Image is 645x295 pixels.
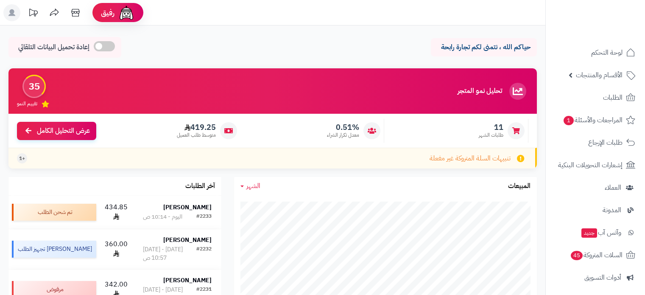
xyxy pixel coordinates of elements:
[551,132,640,153] a: طلبات الإرجاع
[22,4,44,23] a: تحديثات المنصة
[118,4,135,21] img: ai-face.png
[437,42,531,52] p: حياكم الله ، نتمنى لكم تجارة رابحة
[12,241,96,258] div: [PERSON_NAME] تجهيز الطلب
[430,154,511,163] span: تنبيهات السلة المتروكة غير مفعلة
[588,137,623,149] span: طلبات الإرجاع
[603,204,621,216] span: المدونة
[551,110,640,130] a: المراجعات والأسئلة1
[12,204,96,221] div: تم شحن الطلب
[101,8,114,18] span: رفيق
[177,123,216,132] span: 419.25
[19,155,25,162] span: +1
[196,213,212,221] div: #2233
[551,245,640,265] a: السلات المتروكة45
[37,126,90,136] span: عرض التحليل الكامل
[240,181,260,191] a: الشهر
[177,132,216,139] span: متوسط طلب العميل
[584,272,621,284] span: أدوات التسويق
[551,155,640,175] a: إشعارات التحويلات البنكية
[508,183,531,190] h3: المبيعات
[603,92,623,104] span: الطلبات
[185,183,215,190] h3: آخر الطلبات
[581,227,621,239] span: وآتس آب
[551,200,640,220] a: المدونة
[570,249,623,261] span: السلات المتروكة
[479,123,503,132] span: 11
[17,122,96,140] a: عرض التحليل الكامل
[100,196,133,229] td: 434.85
[163,276,212,285] strong: [PERSON_NAME]
[163,236,212,244] strong: [PERSON_NAME]
[196,245,212,262] div: #2232
[591,47,623,59] span: لوحة التحكم
[17,100,37,107] span: تقييم النمو
[605,182,621,194] span: العملاء
[100,229,133,269] td: 360.00
[571,251,583,260] span: 45
[163,203,212,212] strong: [PERSON_NAME]
[551,222,640,243] a: وآتس آبجديد
[327,132,359,139] span: معدل تكرار الشراء
[581,228,597,238] span: جديد
[479,132,503,139] span: طلبات الشهر
[458,87,502,95] h3: تحليل نمو المتجر
[564,116,574,125] span: 1
[551,87,640,108] a: الطلبات
[551,267,640,288] a: أدوات التسويق
[551,177,640,198] a: العملاء
[551,42,640,63] a: لوحة التحكم
[563,114,623,126] span: المراجعات والأسئلة
[576,69,623,81] span: الأقسام والمنتجات
[18,42,89,52] span: إعادة تحميل البيانات التلقائي
[327,123,359,132] span: 0.51%
[558,159,623,171] span: إشعارات التحويلات البنكية
[246,181,260,191] span: الشهر
[143,213,182,221] div: اليوم - 10:14 ص
[143,245,196,262] div: [DATE] - [DATE] 10:57 ص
